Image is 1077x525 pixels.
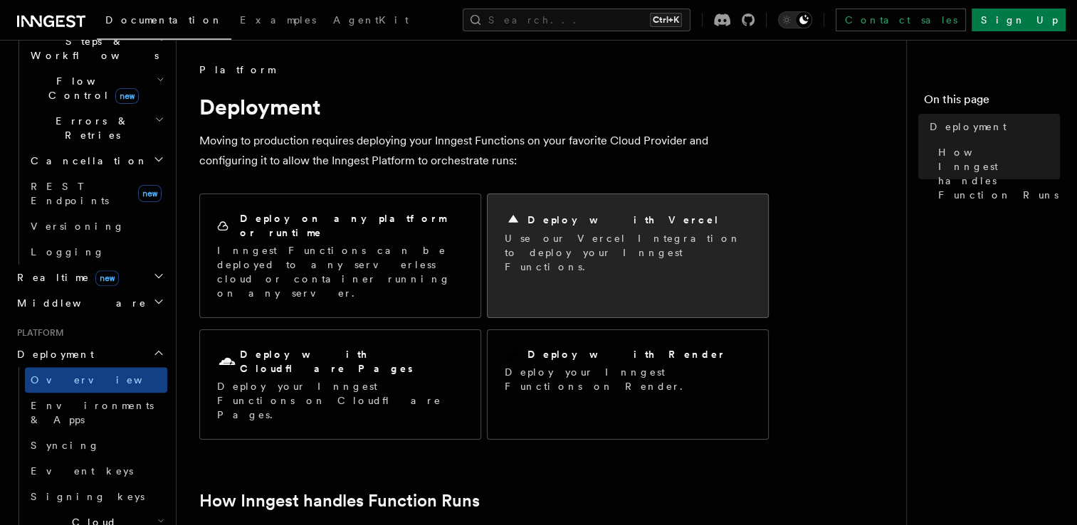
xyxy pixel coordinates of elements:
[31,181,109,206] span: REST Endpoints
[105,14,223,26] span: Documentation
[463,9,690,31] button: Search...Ctrl+K
[487,193,769,318] a: Deploy with VercelUse our Vercel Integration to deploy your Inngest Functions.
[240,347,463,376] h2: Deploy with Cloudflare Pages
[11,341,167,367] button: Deployment
[650,13,682,27] kbd: Ctrl+K
[199,491,480,511] a: How Inngest handles Function Runs
[138,185,162,202] span: new
[505,231,751,274] p: Use our Vercel Integration to deploy your Inngest Functions.
[31,374,177,386] span: Overview
[836,9,966,31] a: Contact sales
[924,114,1060,139] a: Deployment
[31,491,145,502] span: Signing keys
[11,265,167,290] button: Realtimenew
[527,347,726,361] h2: Deploy with Render
[25,114,154,142] span: Errors & Retries
[11,327,64,339] span: Platform
[333,14,409,26] span: AgentKit
[505,365,751,393] p: Deploy your Inngest Functions on Render.
[31,400,154,425] span: Environments & Apps
[487,329,769,440] a: Deploy with RenderDeploy your Inngest Functions on Render.
[199,329,481,440] a: Deploy with Cloudflare PagesDeploy your Inngest Functions on Cloudflare Pages.
[217,379,463,422] p: Deploy your Inngest Functions on Cloudflare Pages.
[115,88,139,104] span: new
[25,433,167,458] a: Syncing
[199,193,481,318] a: Deploy on any platform or runtimeInngest Functions can be deployed to any serverless cloud or con...
[199,131,769,171] p: Moving to production requires deploying your Inngest Functions on your favorite Cloud Provider an...
[199,63,275,77] span: Platform
[527,213,720,227] h2: Deploy with Vercel
[231,4,325,38] a: Examples
[25,148,167,174] button: Cancellation
[240,211,463,240] h2: Deploy on any platform or runtime
[217,243,463,300] p: Inngest Functions can be deployed to any serverless cloud or container running on any server.
[97,4,231,40] a: Documentation
[11,3,167,265] div: Inngest Functions
[217,352,237,372] svg: Cloudflare
[25,74,157,102] span: Flow Control
[31,221,125,232] span: Versioning
[25,108,167,148] button: Errors & Retries
[325,4,417,38] a: AgentKit
[778,11,812,28] button: Toggle dark mode
[938,145,1060,202] span: How Inngest handles Function Runs
[924,91,1060,114] h4: On this page
[25,34,159,63] span: Steps & Workflows
[25,484,167,509] a: Signing keys
[11,290,167,316] button: Middleware
[25,393,167,433] a: Environments & Apps
[199,94,769,120] h1: Deployment
[31,465,133,477] span: Event keys
[25,213,167,239] a: Versioning
[11,296,147,310] span: Middleware
[25,68,167,108] button: Flow Controlnew
[25,28,167,68] button: Steps & Workflows
[31,246,105,258] span: Logging
[25,239,167,265] a: Logging
[930,120,1007,134] span: Deployment
[25,174,167,213] a: REST Endpointsnew
[932,139,1060,208] a: How Inngest handles Function Runs
[25,154,148,168] span: Cancellation
[25,458,167,484] a: Event keys
[25,367,167,393] a: Overview
[972,9,1066,31] a: Sign Up
[240,14,316,26] span: Examples
[31,440,100,451] span: Syncing
[95,270,119,286] span: new
[11,270,119,285] span: Realtime
[11,347,94,361] span: Deployment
